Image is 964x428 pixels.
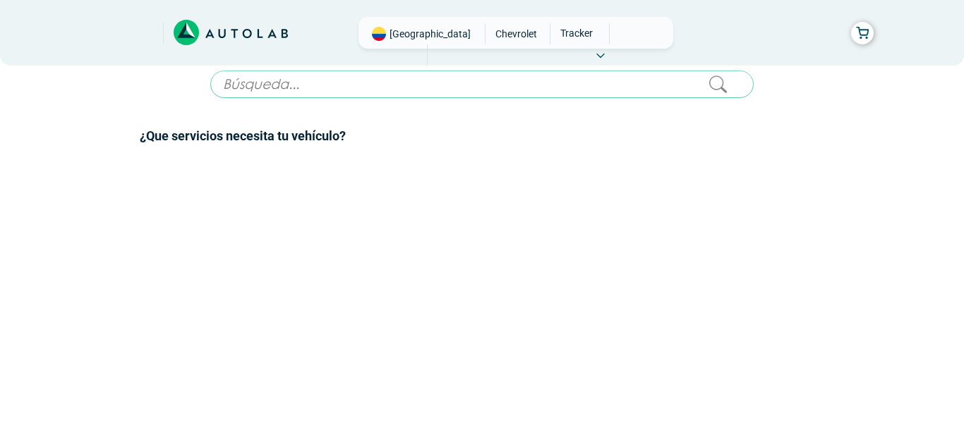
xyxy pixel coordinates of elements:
[390,27,471,41] span: [GEOGRAPHIC_DATA]
[210,71,754,98] input: Búsqueda...
[491,23,541,44] span: CHEVROLET
[372,27,386,41] img: Flag of COLOMBIA
[550,23,601,43] span: TRACKER
[140,127,824,145] h2: ¿Que servicios necesita tu vehículo?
